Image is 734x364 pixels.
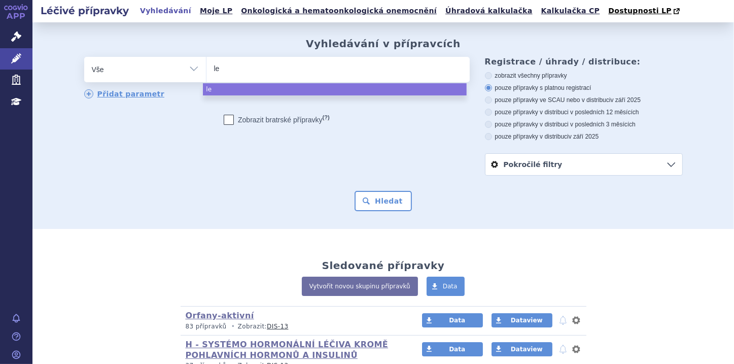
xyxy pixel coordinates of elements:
label: pouze přípravky s platnou registrací [485,84,683,92]
button: nastavení [571,343,581,355]
span: Data [443,283,458,290]
a: Moje LP [197,4,235,18]
a: Onkologická a hematoonkologická onemocnění [238,4,440,18]
button: nastavení [571,314,581,326]
label: pouze přípravky v distribuci v posledních 12 měsících [485,108,683,116]
span: Dostupnosti LP [608,7,672,15]
a: Dataview [492,313,552,327]
a: Data [422,342,483,356]
a: Orfany-aktivní [186,311,254,320]
abbr: (?) [323,114,330,121]
label: pouze přípravky v distribuci v posledních 3 měsících [485,120,683,128]
span: Dataview [511,317,543,324]
label: zobrazit všechny přípravky [485,72,683,80]
a: Přidat parametr [84,89,165,98]
a: DIS-13 [267,323,288,330]
span: Data [449,346,465,353]
a: Kalkulačka CP [538,4,603,18]
i: • [229,322,238,331]
span: v září 2025 [569,133,599,140]
h2: Vyhledávání v přípravcích [306,38,461,50]
a: Dataview [492,342,552,356]
h3: Registrace / úhrady / distribuce: [485,57,683,67]
a: Pokročilé filtry [485,154,682,175]
p: Zobrazit: [186,322,403,331]
a: Úhradová kalkulačka [442,4,536,18]
button: notifikace [558,343,568,355]
a: Vyhledávání [137,4,194,18]
span: v září 2025 [611,96,641,104]
li: le [203,83,466,95]
label: pouze přípravky ve SCAU nebo v distribuci [485,96,683,104]
label: Zobrazit bratrské přípravky [224,115,330,125]
a: Data [427,277,465,296]
label: pouze přípravky v distribuci [485,133,683,141]
span: Dataview [511,346,543,353]
span: Data [449,317,465,324]
a: Data [422,313,483,327]
a: Dostupnosti LP [605,4,685,18]
h2: Léčivé přípravky [32,4,137,18]
h2: Sledované přípravky [322,259,445,272]
button: Hledat [355,191,412,211]
span: 83 přípravků [186,323,227,330]
a: H - SYSTÉMO HORMONÁLNÍ LÉČIVA KROMĚ POHLAVNÍCH HORMONŮ A INSULINŮ [186,340,389,360]
a: Vytvořit novou skupinu přípravků [302,277,418,296]
button: notifikace [558,314,568,326]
